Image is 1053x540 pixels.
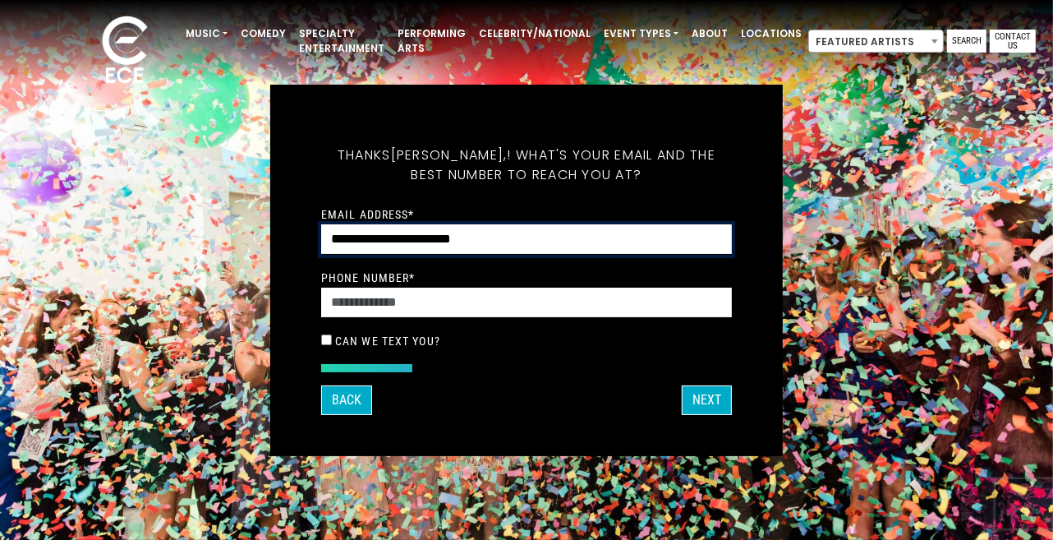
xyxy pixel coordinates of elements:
[335,334,440,348] label: Can we text you?
[734,20,808,48] a: Locations
[809,30,943,53] span: Featured Artists
[990,30,1036,53] a: Contact Us
[321,126,732,205] h5: Thanks ! What's your email and the best number to reach you at?
[321,385,372,415] button: Back
[472,20,597,48] a: Celebrity/National
[179,20,234,48] a: Music
[84,12,166,91] img: ece_new_logo_whitev2-1.png
[321,270,416,285] label: Phone Number
[597,20,685,48] a: Event Types
[321,207,415,222] label: Email Address
[947,30,986,53] a: Search
[391,20,472,62] a: Performing Arts
[685,20,734,48] a: About
[391,145,508,164] span: [PERSON_NAME],
[292,20,391,62] a: Specialty Entertainment
[234,20,292,48] a: Comedy
[808,30,944,53] span: Featured Artists
[682,385,732,415] button: Next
